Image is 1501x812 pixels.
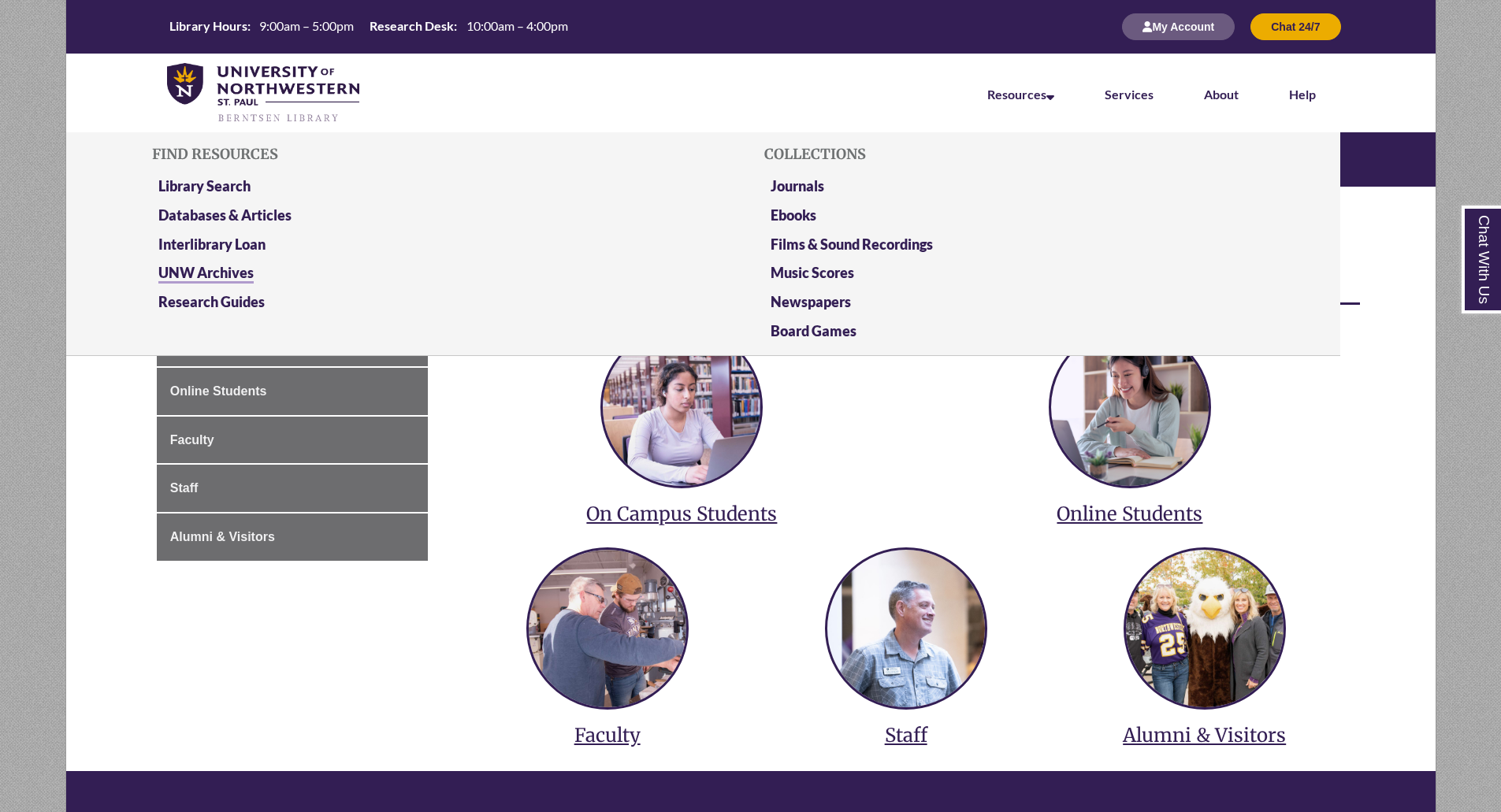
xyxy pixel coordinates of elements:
h5: Find Resources [152,146,641,162]
span: 9:00am – 5:00pm [259,18,354,33]
img: services for faculty [529,550,686,707]
span: 10:00am – 4:00pm [466,18,568,33]
img: UNWSP Library Logo [167,63,360,124]
a: services for on campus students On Campus Students [470,313,894,526]
button: My Account [1122,13,1235,40]
a: Interlibrary Loan [158,235,266,253]
a: services for staff Staff [768,534,1043,747]
a: Music Scores [771,264,854,281]
a: Board Games [771,322,856,339]
table: Hours Today [163,17,574,35]
img: services for on campus students [603,328,760,486]
img: services for online students [1051,328,1209,486]
a: Resources [987,87,1054,102]
a: Research Guides [158,293,265,310]
div: Guide Page Menu [141,271,428,561]
a: Films & Sound Recordings [771,235,933,253]
a: About [1204,87,1239,102]
th: Library Hours: [163,17,253,35]
h3: Alumni & Visitors [1067,723,1342,747]
a: services for faculty Faculty [470,534,745,747]
a: Help [1289,87,1316,102]
a: Newspapers [771,293,851,310]
a: Online Students [157,368,428,415]
a: Ebooks [771,206,816,224]
img: services for alumni and visitors [1126,550,1284,707]
h3: Staff [768,723,1043,747]
a: Library Search [158,177,251,195]
a: Services [1105,87,1154,102]
h3: Faculty [470,723,745,747]
th: Research Desk: [363,17,459,35]
a: Alumni & Visitors [157,514,428,561]
a: Databases & Articles [158,206,292,224]
h5: Collections [764,146,1254,162]
a: UNW Archives [158,264,254,284]
a: Chat 24/7 [1250,20,1340,33]
a: Hours Today [163,17,574,36]
h3: On Campus Students [470,502,894,526]
a: Faculty [157,417,428,464]
button: Chat 24/7 [1250,13,1340,40]
h3: Online Students [918,502,1343,526]
a: Journals [771,177,824,195]
a: services for online students Online Students [918,313,1343,526]
a: services for alumni and visitors Alumni & Visitors [1067,534,1342,747]
a: My Account [1122,20,1235,33]
img: services for staff [827,550,985,707]
a: Staff [157,465,428,512]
